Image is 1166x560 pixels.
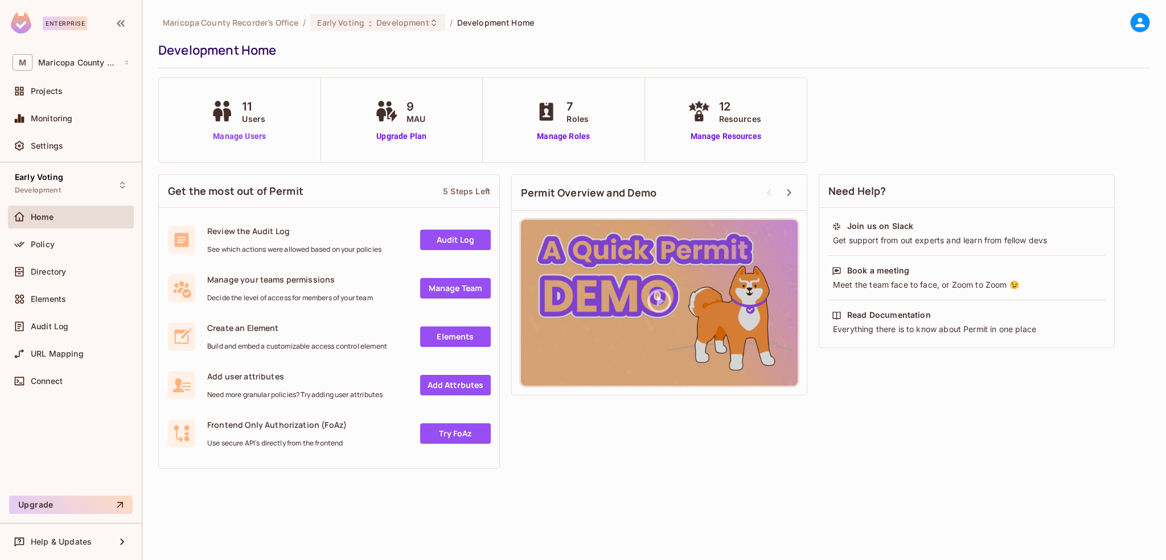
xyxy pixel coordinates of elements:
a: Try FoAz [420,423,491,444]
div: Read Documentation [847,309,931,321]
span: Create an Element [207,322,387,333]
a: Upgrade Plan [372,130,431,142]
span: : [368,18,372,27]
span: Manage your teams permissions [207,274,373,285]
span: See which actions were allowed based on your policies [207,245,381,254]
div: Everything there is to know about Permit in one place [832,324,1102,335]
li: / [450,17,453,28]
span: Get the most out of Permit [168,184,303,198]
div: Join us on Slack [847,220,913,232]
div: 5 Steps Left [443,186,490,197]
div: Enterprise [43,17,87,30]
span: 12 [719,98,761,115]
span: Help & Updates [31,537,92,546]
span: M [13,54,32,71]
span: Early Voting [317,17,364,28]
div: Development Home [158,42,1144,59]
span: Policy [31,240,55,249]
span: the active workspace [163,17,298,28]
span: Need more granular policies? Try adding user attributes [207,390,383,399]
span: Users [242,113,265,125]
span: Resources [719,113,761,125]
span: URL Mapping [31,349,84,358]
span: 7 [566,98,589,115]
a: Manage Team [420,278,491,299]
span: Settings [31,141,63,150]
a: Manage Users [208,130,271,142]
span: 9 [407,98,425,115]
span: Development [15,186,61,195]
img: SReyMgAAAABJRU5ErkJggg== [11,13,31,34]
span: Frontend Only Authorization (FoAz) [207,419,347,430]
a: Add Attrbutes [420,375,491,395]
div: Meet the team face to face, or Zoom to Zoom 😉 [832,279,1102,291]
span: Add user attributes [207,371,383,382]
span: Home [31,212,54,222]
span: Use secure API's directly from the frontend [207,439,347,448]
a: Audit Log [420,230,491,250]
span: Directory [31,267,66,276]
span: Build and embed a customizable access control element [207,342,387,351]
a: Manage Resources [685,130,767,142]
span: Development [376,17,429,28]
span: Review the Audit Log [207,226,381,236]
span: Permit Overview and Demo [521,186,657,200]
a: Elements [420,326,491,347]
span: MAU [407,113,425,125]
span: Monitoring [31,114,73,123]
span: Connect [31,377,63,386]
span: Decide the level of access for members of your team [207,293,373,303]
button: Upgrade [9,496,133,514]
span: Need Help? [828,184,886,198]
span: Audit Log [31,322,68,331]
span: Workspace: Maricopa County Recorder's Office [38,58,118,67]
span: Roles [566,113,589,125]
a: Manage Roles [532,130,594,142]
span: Development Home [457,17,534,28]
span: Elements [31,295,66,304]
span: Early Voting [15,173,63,182]
div: Get support from out experts and learn from fellow devs [832,235,1102,246]
li: / [303,17,306,28]
span: Projects [31,87,63,96]
div: Book a meeting [847,265,909,276]
span: 11 [242,98,265,115]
